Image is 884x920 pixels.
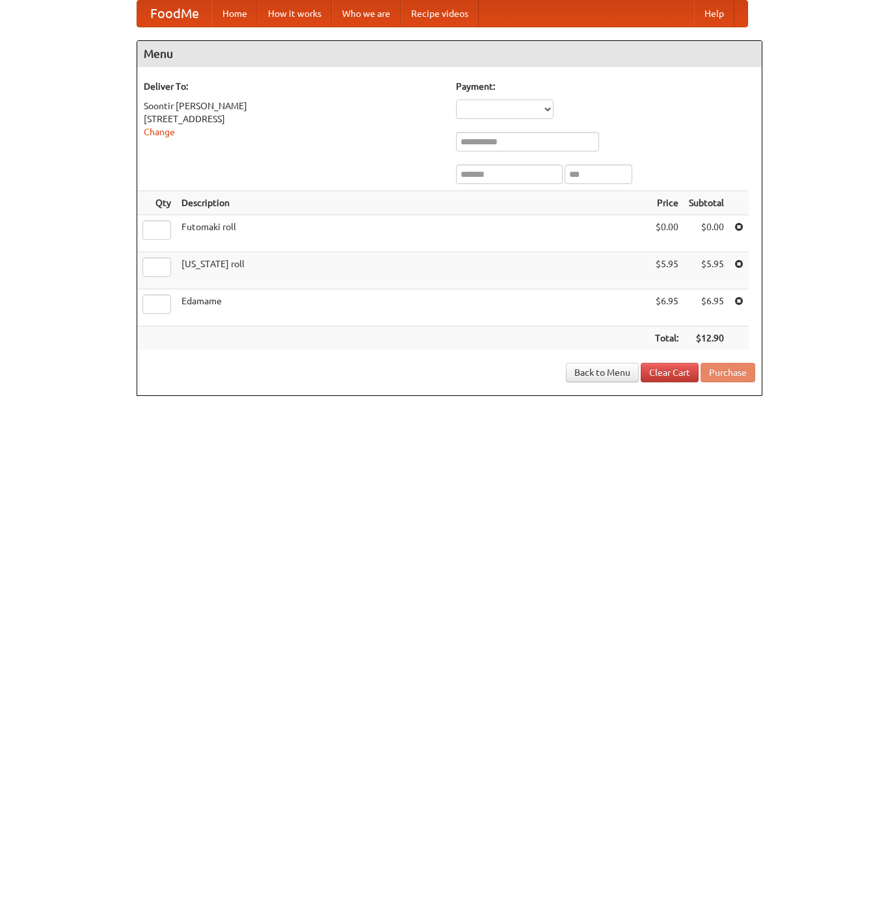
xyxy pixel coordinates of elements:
[176,289,650,326] td: Edamame
[650,215,684,252] td: $0.00
[332,1,401,27] a: Who we are
[137,1,212,27] a: FoodMe
[401,1,479,27] a: Recipe videos
[650,326,684,350] th: Total:
[176,191,650,215] th: Description
[144,99,443,112] div: Soontir [PERSON_NAME]
[212,1,258,27] a: Home
[650,252,684,289] td: $5.95
[684,252,729,289] td: $5.95
[137,41,762,67] h4: Menu
[176,252,650,289] td: [US_STATE] roll
[650,191,684,215] th: Price
[650,289,684,326] td: $6.95
[258,1,332,27] a: How it works
[694,1,734,27] a: Help
[144,112,443,125] div: [STREET_ADDRESS]
[684,289,729,326] td: $6.95
[684,326,729,350] th: $12.90
[684,215,729,252] td: $0.00
[566,363,639,382] a: Back to Menu
[144,80,443,93] h5: Deliver To:
[137,191,176,215] th: Qty
[456,80,755,93] h5: Payment:
[144,127,175,137] a: Change
[176,215,650,252] td: Futomaki roll
[684,191,729,215] th: Subtotal
[701,363,755,382] button: Purchase
[641,363,699,382] a: Clear Cart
